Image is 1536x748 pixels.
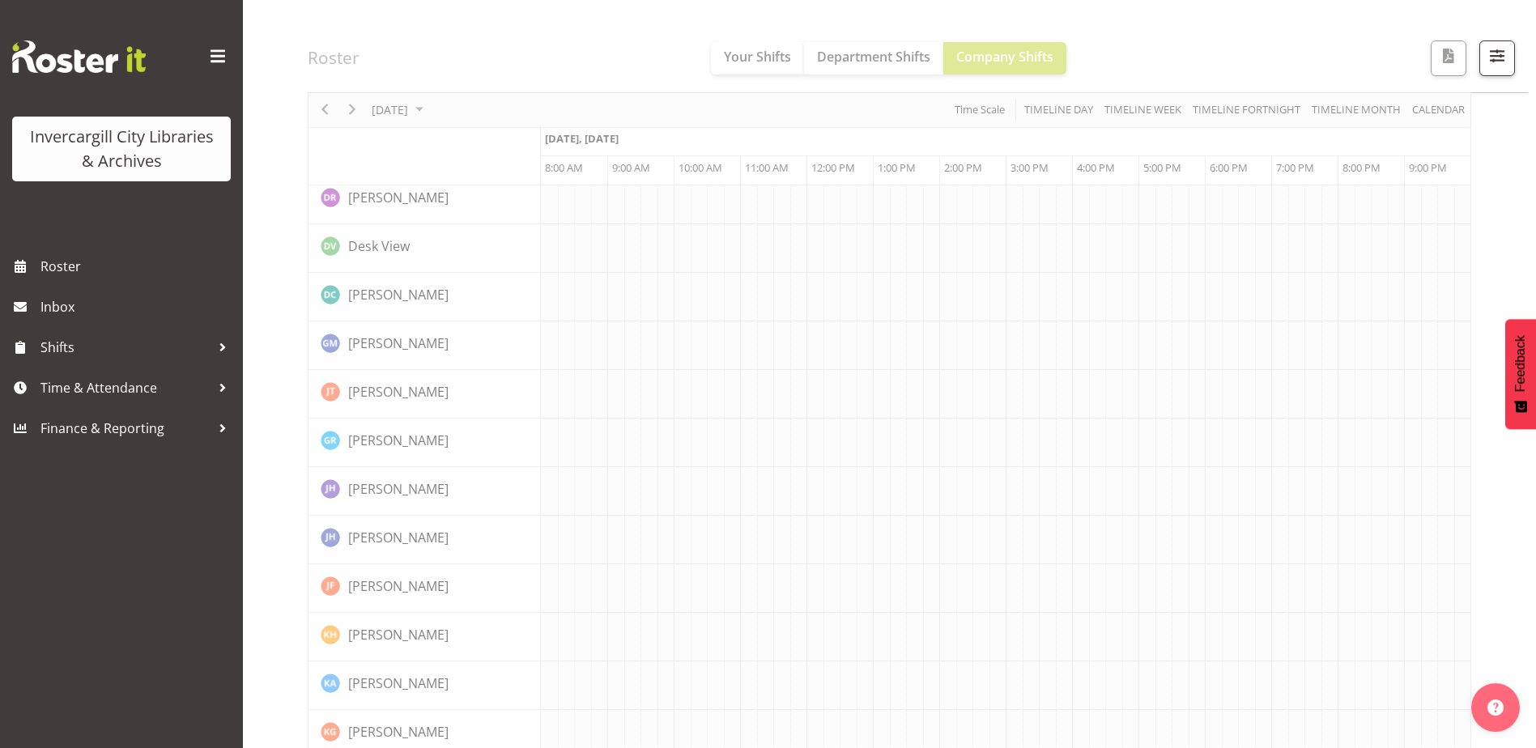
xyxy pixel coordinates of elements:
[1513,335,1528,392] span: Feedback
[40,376,211,400] span: Time & Attendance
[28,125,215,173] div: Invercargill City Libraries & Archives
[1479,40,1515,76] button: Filter Shifts
[40,335,211,359] span: Shifts
[40,295,235,319] span: Inbox
[12,40,146,73] img: Rosterit website logo
[1505,319,1536,429] button: Feedback - Show survey
[1487,699,1504,716] img: help-xxl-2.png
[40,254,235,278] span: Roster
[40,416,211,440] span: Finance & Reporting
